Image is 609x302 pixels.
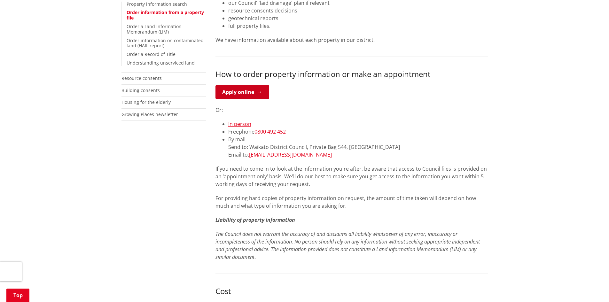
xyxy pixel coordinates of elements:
[127,1,187,7] a: Property information search
[215,194,488,210] p: For providing hard copies of property information on request, the amount of time taken will depen...
[249,151,332,158] a: [EMAIL_ADDRESS][DOMAIN_NAME]
[215,230,488,261] p: .
[215,106,488,114] p: Or:
[121,99,171,105] a: Housing for the elderly
[215,216,295,223] em: Liability of property information
[6,289,29,302] a: Top
[228,22,488,30] li: full property files.
[127,60,195,66] a: Understanding unserviced land
[215,230,480,260] em: The Council does not warrant the accuracy of and disclaims all liability whatsoever of any error,...
[121,111,178,117] a: Growing Places newsletter
[215,36,488,44] p: We have information available about each property in our district.
[228,120,251,128] a: In person
[228,14,488,22] li: geotechnical reports
[121,87,160,93] a: Building consents
[127,23,182,35] a: Order a Land Information Memorandum (LIM)
[127,37,204,49] a: Order information on contaminated land (HAIL report)
[228,136,488,159] li: By mail Send to: Waikato District Council, Private Bag 544, [GEOGRAPHIC_DATA] Email to:
[254,128,286,135] a: 0800 492 452
[127,51,176,57] a: Order a Record of Title
[215,287,488,296] h3: Cost
[127,9,204,21] a: Order information from a property file
[215,70,488,79] h3: How to order property information or make an appointment
[215,85,269,99] a: Apply online
[580,275,603,298] iframe: Messenger Launcher
[228,128,488,136] li: Freephone
[215,165,488,188] p: If you need to come in to look at the information you're after, be aware that access to Council f...
[228,7,488,14] li: resource consents decisions
[121,75,162,81] a: Resource consents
